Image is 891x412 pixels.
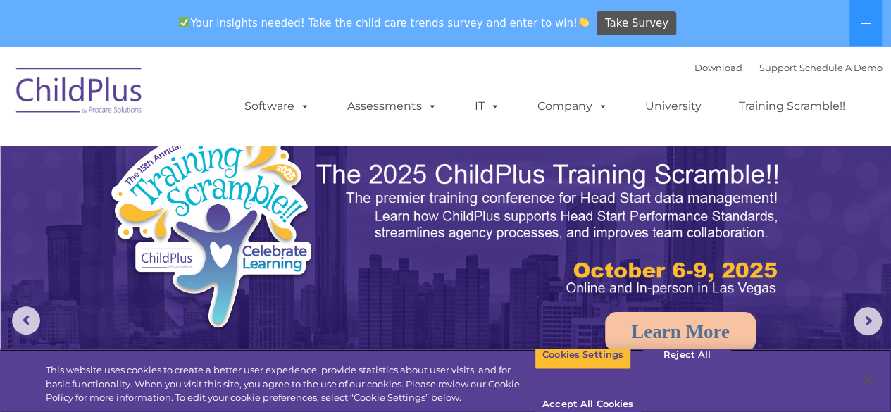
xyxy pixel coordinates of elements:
[605,11,668,36] span: Take Survey
[196,151,256,161] span: Phone number
[643,340,731,370] button: Reject All
[523,92,622,120] a: Company
[799,62,883,73] a: Schedule A Demo
[173,9,595,37] span: Your insights needed! Take the child care trends survey and enter to win!
[725,92,859,120] a: Training Scramble!!
[605,312,756,351] a: Learn More
[578,17,589,27] img: 👏
[597,11,676,36] a: Take Survey
[694,62,742,73] a: Download
[759,62,797,73] a: Support
[179,17,189,27] img: ✅
[333,92,451,120] a: Assessments
[535,340,631,370] button: Cookies Settings
[196,93,239,104] span: Last name
[9,58,150,128] img: ChildPlus by Procare Solutions
[853,364,884,395] button: Close
[631,92,716,120] a: University
[46,363,535,405] div: This website uses cookies to create a better user experience, provide statistics about user visit...
[230,92,324,120] a: Software
[461,92,514,120] a: IT
[694,62,883,73] font: |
